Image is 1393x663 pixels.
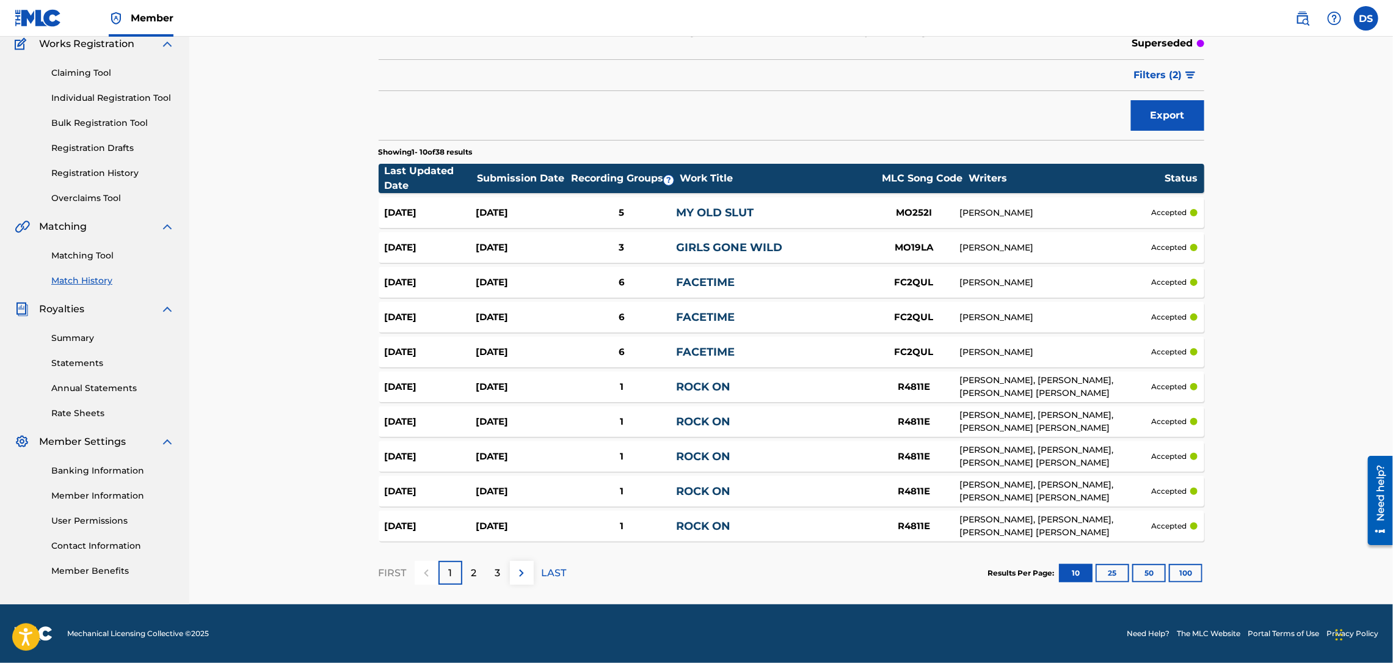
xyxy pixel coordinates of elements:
[385,310,476,324] div: [DATE]
[385,415,476,429] div: [DATE]
[15,434,29,449] img: Member Settings
[1177,628,1240,639] a: The MLC Website
[567,310,676,324] div: 6
[15,302,29,317] img: Royalties
[385,519,476,533] div: [DATE]
[39,37,134,51] span: Works Registration
[960,513,1152,539] div: [PERSON_NAME], [PERSON_NAME], [PERSON_NAME] [PERSON_NAME]
[385,241,476,255] div: [DATE]
[1151,346,1187,357] p: accepted
[868,345,960,359] div: FC2QUL
[677,415,731,428] a: ROCK ON
[680,171,875,186] div: Work Title
[677,380,731,394] a: ROCK ON
[677,519,731,533] a: ROCK ON
[677,485,731,498] a: ROCK ON
[51,274,175,287] a: Match History
[471,566,477,581] p: 2
[868,206,960,220] div: MO252I
[1132,36,1193,51] p: superseded
[1359,452,1393,550] iframe: Resource Center
[1132,564,1166,582] button: 50
[567,519,676,533] div: 1
[476,380,567,394] div: [DATE]
[988,568,1058,579] p: Results Per Page:
[385,450,476,464] div: [DATE]
[476,241,567,255] div: [DATE]
[160,219,175,234] img: expand
[476,276,567,290] div: [DATE]
[1169,564,1202,582] button: 100
[677,310,735,324] a: FACETIME
[1248,628,1319,639] a: Portal Terms of Use
[677,241,783,254] a: GIRLS GONE WILD
[677,345,735,359] a: FACETIME
[160,302,175,317] img: expand
[1326,628,1378,639] a: Privacy Policy
[476,206,567,220] div: [DATE]
[868,485,960,499] div: R4811E
[567,276,676,290] div: 6
[1127,628,1169,639] a: Need Help?
[1059,564,1093,582] button: 10
[960,478,1152,504] div: [PERSON_NAME], [PERSON_NAME], [PERSON_NAME] [PERSON_NAME]
[51,67,175,79] a: Claiming Tool
[495,566,501,581] p: 3
[960,374,1152,400] div: [PERSON_NAME], [PERSON_NAME], [PERSON_NAME] [PERSON_NAME]
[960,241,1152,254] div: [PERSON_NAME]
[51,565,175,577] a: Member Benefits
[1151,521,1187,532] p: accepted
[476,450,567,464] div: [DATE]
[868,276,960,290] div: FC2QUL
[51,407,175,420] a: Rate Sheets
[15,626,53,641] img: logo
[1322,6,1347,31] div: Help
[379,147,473,158] p: Showing 1 - 10 of 38 results
[51,117,175,130] a: Bulk Registration Tool
[960,207,1152,219] div: [PERSON_NAME]
[160,37,175,51] img: expand
[39,434,126,449] span: Member Settings
[51,489,175,502] a: Member Information
[1336,617,1343,653] div: Drag
[476,310,567,324] div: [DATE]
[664,175,674,185] span: ?
[567,415,676,429] div: 1
[1290,6,1315,31] a: Public Search
[960,311,1152,324] div: [PERSON_NAME]
[868,380,960,394] div: R4811E
[39,219,87,234] span: Matching
[960,444,1152,469] div: [PERSON_NAME], [PERSON_NAME], [PERSON_NAME] [PERSON_NAME]
[1151,451,1187,462] p: accepted
[868,310,960,324] div: FC2QUL
[542,566,567,581] p: LAST
[51,192,175,205] a: Overclaims Tool
[476,415,567,429] div: [DATE]
[567,241,676,255] div: 3
[67,628,209,639] span: Mechanical Licensing Collective © 2025
[1096,564,1129,582] button: 25
[1151,242,1187,253] p: accepted
[385,206,476,220] div: [DATE]
[385,164,476,193] div: Last Updated Date
[51,92,175,104] a: Individual Registration Tool
[15,9,62,27] img: MLC Logo
[385,485,476,499] div: [DATE]
[51,464,175,477] a: Banking Information
[476,345,567,359] div: [DATE]
[969,171,1164,186] div: Writers
[476,485,567,499] div: [DATE]
[476,519,567,533] div: [DATE]
[567,450,676,464] div: 1
[15,37,31,51] img: Works Registration
[1151,312,1187,323] p: accepted
[1151,416,1187,427] p: accepted
[1332,604,1393,663] iframe: Chat Widget
[51,382,175,395] a: Annual Statements
[1165,171,1198,186] div: Status
[677,206,754,219] a: MY OLD SLUT
[385,276,476,290] div: [DATE]
[1185,71,1196,79] img: filter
